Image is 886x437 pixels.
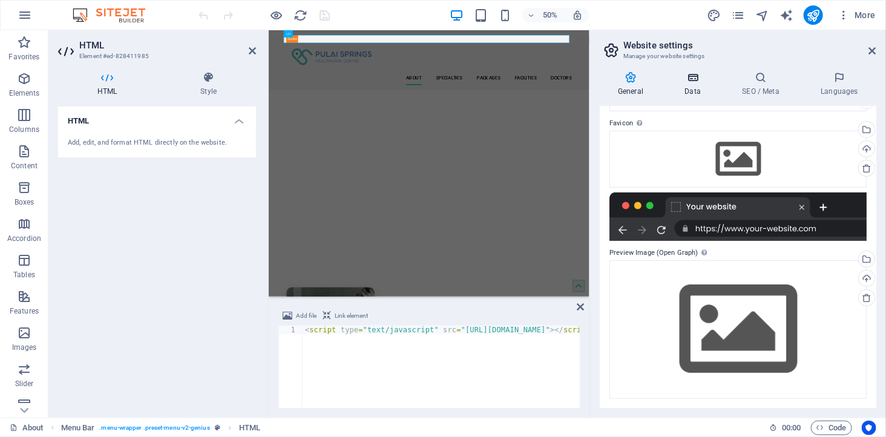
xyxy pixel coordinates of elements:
h2: HTML [79,40,256,51]
h4: HTML [58,71,161,97]
div: Select files from the file manager, stock photos, or upload file(s) [609,260,867,399]
button: More [833,5,881,25]
button: reload [294,8,308,22]
p: Images [12,343,37,352]
p: Features [10,306,39,316]
p: Accordion [7,234,41,243]
h2: Website settings [623,40,876,51]
label: Preview Image (Open Graph) [609,246,867,260]
p: Tables [13,270,35,280]
i: Reload page [294,8,308,22]
button: Code [811,421,852,435]
h4: Languages [802,71,876,97]
h3: Manage your website settings [623,51,852,62]
span: Link element [335,309,368,323]
h6: 50% [540,8,560,22]
div: 1 [279,326,303,334]
i: On resize automatically adjust zoom level to fit chosen device. [572,10,583,21]
i: Pages (Ctrl+Alt+S) [731,8,745,22]
p: Boxes [15,197,34,207]
span: More [838,9,876,21]
button: 50% [522,8,565,22]
i: This element is a customizable preset [215,424,220,431]
div: Select files from the file manager, stock photos, or upload file(s) [609,131,867,188]
h4: Data [666,71,724,97]
button: Usercentrics [862,421,876,435]
h4: Style [161,71,256,97]
span: 00 00 [782,421,801,435]
i: Design (Ctrl+Alt+Y) [707,8,721,22]
button: text_generator [779,8,794,22]
nav: breadcrumb [61,421,261,435]
span: . menu-wrapper .preset-menu-v2-genius [99,421,209,435]
span: Add file [296,309,317,323]
button: publish [804,5,823,25]
h6: Session time [769,421,801,435]
p: Favorites [8,52,39,62]
span: Click to select. Double-click to edit [61,421,95,435]
button: Add file [281,309,318,323]
span: Click to select. Double-click to edit [239,421,260,435]
div: Add, edit, and format HTML directly on the website. [68,138,246,148]
h3: Element #ed-828411985 [79,51,232,62]
button: Link element [321,309,370,323]
i: Publish [806,8,820,22]
a: Click to cancel selection. Double-click to open Pages [10,421,44,435]
button: design [707,8,721,22]
img: Editor Logo [70,8,160,22]
button: navigator [755,8,770,22]
h4: HTML [58,107,256,128]
p: Content [11,161,38,171]
span: : [790,423,792,432]
h4: General [600,71,666,97]
p: Elements [9,88,40,98]
i: AI Writer [779,8,793,22]
p: Columns [9,125,39,134]
label: Favicon [609,116,867,131]
p: Slider [15,379,34,389]
span: Code [816,421,847,435]
button: pages [731,8,746,22]
h4: SEO / Meta [724,71,802,97]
